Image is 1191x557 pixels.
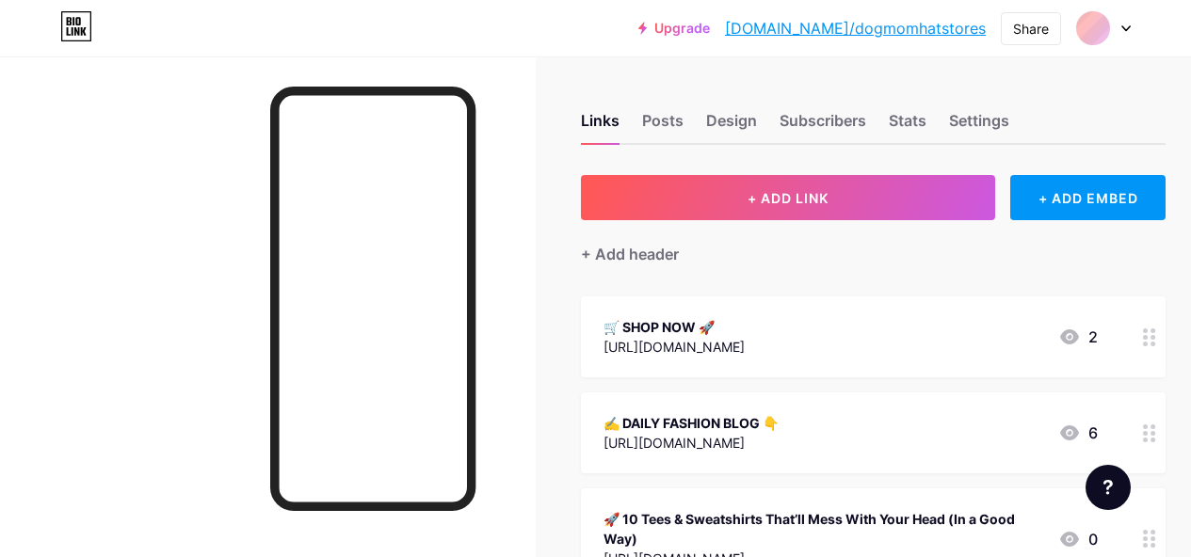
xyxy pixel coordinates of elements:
div: Posts [642,109,684,143]
div: Stats [889,109,926,143]
div: 2 [1058,326,1098,348]
div: 6 [1058,422,1098,444]
div: 0 [1058,528,1098,550]
div: Design [706,109,757,143]
div: Share [1013,19,1049,39]
div: Subscribers [780,109,866,143]
div: + ADD EMBED [1010,175,1166,220]
div: Settings [949,109,1009,143]
span: + ADD LINK [748,190,829,206]
div: [URL][DOMAIN_NAME] [604,433,779,453]
button: + ADD LINK [581,175,995,220]
div: Links [581,109,620,143]
div: + Add header [581,243,679,265]
div: 🚀 10 Tees & Sweatshirts That’ll Mess With Your Head (In a Good Way) [604,509,1043,549]
a: Upgrade [638,21,710,36]
a: [DOMAIN_NAME]/dogmomhatstores [725,17,986,40]
div: 🛒 SHOP NOW 🚀 [604,317,745,337]
div: [URL][DOMAIN_NAME] [604,337,745,357]
div: ✍ DAILY FASHION BLOG 👇 [604,413,779,433]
